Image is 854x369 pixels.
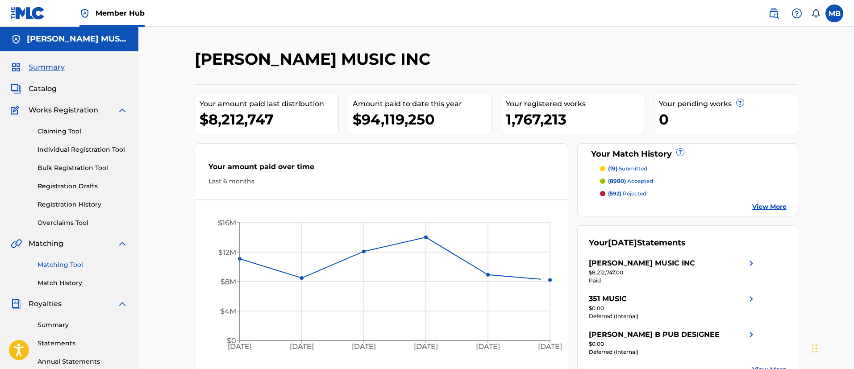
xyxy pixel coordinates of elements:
[608,190,646,198] p: rejected
[29,238,63,249] span: Matching
[589,148,787,160] div: Your Match History
[27,34,128,44] h5: WARNER CHAPPELL MUSIC INC
[11,62,65,73] a: SummarySummary
[746,258,757,269] img: right chevron icon
[812,335,817,362] div: Drag
[765,4,783,22] a: Public Search
[589,294,757,320] a: 351 MUSICright chevron icon$0.00Deferred (Internal)
[11,83,57,94] a: CatalogCatalog
[608,190,621,197] span: (592)
[11,299,21,309] img: Royalties
[677,149,684,156] span: ?
[746,329,757,340] img: right chevron icon
[218,248,236,257] tspan: $12M
[37,200,128,209] a: Registration History
[37,320,128,330] a: Summary
[600,190,787,198] a: (592) rejected
[117,238,128,249] img: expand
[608,177,653,185] p: accepted
[809,326,854,369] iframe: Chat Widget
[589,312,757,320] div: Deferred (Internal)
[608,178,626,184] span: (8980)
[117,105,128,116] img: expand
[589,237,686,249] div: Your Statements
[506,99,645,109] div: Your registered works
[825,4,843,22] div: User Menu
[208,162,555,177] div: Your amount paid over time
[600,165,787,173] a: (19) submitted
[29,83,57,94] span: Catalog
[589,277,757,285] div: Paid
[538,343,562,351] tspan: [DATE]
[414,343,438,351] tspan: [DATE]
[589,348,757,356] div: Deferred (Internal)
[11,34,21,45] img: Accounts
[737,99,744,106] span: ?
[600,177,787,185] a: (8980) accepted
[79,8,90,19] img: Top Rightsholder
[221,278,236,286] tspan: $8M
[200,99,338,109] div: Your amount paid last distribution
[37,163,128,173] a: Bulk Registration Tool
[228,343,252,351] tspan: [DATE]
[37,339,128,348] a: Statements
[589,329,757,356] a: [PERSON_NAME] B PUB DESIGNEEright chevron icon$0.00Deferred (Internal)
[29,299,62,309] span: Royalties
[353,109,492,129] div: $94,119,250
[37,218,128,228] a: Overclaims Tool
[589,304,757,312] div: $0.00
[227,336,236,345] tspan: $0
[476,343,500,351] tspan: [DATE]
[11,62,21,73] img: Summary
[117,299,128,309] img: expand
[788,4,806,22] div: Help
[589,294,627,304] div: 351 MUSIC
[589,269,757,277] div: $8,212,747.00
[589,258,695,269] div: [PERSON_NAME] MUSIC INC
[96,8,145,18] span: Member Hub
[746,294,757,304] img: right chevron icon
[11,7,45,20] img: MLC Logo
[608,238,637,248] span: [DATE]
[659,99,798,109] div: Your pending works
[37,278,128,288] a: Match History
[195,49,435,69] h2: [PERSON_NAME] MUSIC INC
[353,99,492,109] div: Amount paid to date this year
[200,109,338,129] div: $8,212,747
[589,258,757,285] a: [PERSON_NAME] MUSIC INCright chevron icon$8,212,747.00Paid
[352,343,376,351] tspan: [DATE]
[11,105,22,116] img: Works Registration
[506,109,645,129] div: 1,767,213
[29,62,65,73] span: Summary
[752,202,787,211] a: View More
[208,177,555,186] div: Last 6 months
[29,105,98,116] span: Works Registration
[589,340,757,348] div: $0.00
[608,165,647,173] p: submitted
[768,8,779,19] img: search
[37,182,128,191] a: Registration Drafts
[37,260,128,269] a: Matching Tool
[589,329,720,340] div: [PERSON_NAME] B PUB DESIGNEE
[37,145,128,154] a: Individual Registration Tool
[37,127,128,136] a: Claiming Tool
[11,238,22,249] img: Matching
[792,8,802,19] img: help
[218,219,236,227] tspan: $16M
[220,307,236,315] tspan: $4M
[11,83,21,94] img: Catalog
[290,343,314,351] tspan: [DATE]
[37,357,128,366] a: Annual Statements
[659,109,798,129] div: 0
[608,165,617,172] span: (19)
[811,9,820,18] div: Notifications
